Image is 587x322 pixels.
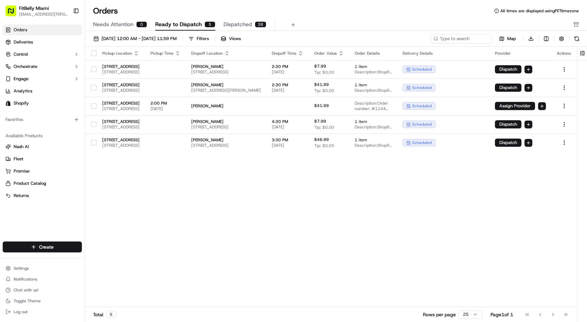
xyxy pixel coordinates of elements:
[197,36,209,42] div: Filters
[272,137,303,143] span: 3:30 PM
[224,20,252,29] span: Dispatched
[102,101,140,106] span: [STREET_ADDRESS]
[495,84,521,92] button: Dispatch
[14,144,29,150] span: Nash AI
[39,244,54,250] span: Create
[3,37,82,48] a: Deliveries
[495,65,521,73] button: Dispatch
[14,276,37,282] span: Notifications
[106,311,116,318] div: 5
[3,166,82,177] button: Promise
[3,98,82,109] a: Shopify
[14,76,29,82] span: Engage
[491,311,513,318] div: Page 1 of 1
[3,296,82,306] button: Toggle Theme
[314,103,329,108] span: $41.99
[355,124,392,130] span: Description: Shopify Order #1148 for [PERSON_NAME]
[314,64,326,69] span: $7.99
[507,36,516,42] span: Map
[314,125,334,130] span: Tip: $0.00
[102,51,140,56] div: Pickup Location
[3,307,82,317] button: Log out
[314,119,326,124] span: $7.99
[423,311,456,318] p: Rows per page
[355,119,392,124] span: 1 item
[5,168,79,174] a: Promise
[14,39,33,45] span: Deliveries
[5,156,79,162] a: Fleet
[191,69,261,75] span: [STREET_ADDRESS]
[14,180,46,186] span: Product Catalog
[191,119,261,124] span: [PERSON_NAME]
[150,101,180,106] span: 2:00 PM
[102,119,140,124] span: [STREET_ADDRESS]
[3,24,82,35] a: Orders
[5,144,79,150] a: Nash AI
[14,27,27,33] span: Orders
[3,73,82,84] button: Engage
[572,34,582,43] button: Refresh
[19,12,68,17] span: [EMAIL_ADDRESS][PERSON_NAME][DOMAIN_NAME]
[314,82,329,87] span: $41.99
[272,82,303,88] span: 2:30 PM
[102,69,140,75] span: [STREET_ADDRESS]
[412,103,432,109] span: scheduled
[191,64,261,69] span: [PERSON_NAME]
[495,102,535,110] button: Assign Provider
[3,285,82,295] button: Chat with us!
[191,88,261,93] span: [STREET_ADDRESS][PERSON_NAME]
[3,61,82,72] button: Orchestrate
[5,180,79,186] a: Product Catalog
[14,64,37,70] span: Orchestrate
[557,51,572,56] div: Actions
[255,21,266,28] div: 38
[3,3,70,19] button: FitBelly Miami[EMAIL_ADDRESS][PERSON_NAME][DOMAIN_NAME]
[5,101,11,106] img: Shopify logo
[218,34,244,43] button: Views
[93,20,134,29] span: Needs Attention
[14,193,29,199] span: Returns
[3,190,82,201] button: Returns
[495,139,521,147] button: Dispatch
[495,51,546,56] div: Provider
[355,82,392,88] span: 1 item
[3,264,82,273] button: Settings
[314,137,329,142] span: $46.99
[19,5,49,12] button: FitBelly Miami
[102,36,177,42] span: [DATE] 12:00 AM - [DATE] 11:59 PM
[102,88,140,93] span: [STREET_ADDRESS]
[191,143,261,148] span: [STREET_ADDRESS]
[3,114,82,125] div: Favorites
[314,143,334,148] span: Tip: $0.00
[191,51,261,56] div: Dropoff Location
[355,137,392,143] span: 1 item
[5,193,79,199] a: Returns
[3,141,82,152] button: Nash AI
[500,8,579,14] span: All times are displayed using PET timezone
[355,143,392,148] span: Description: Shopify Order #1167 for [PERSON_NAME]
[272,143,303,148] span: [DATE]
[272,124,303,130] span: [DATE]
[272,51,303,56] div: Dropoff Time
[191,103,261,109] span: [PERSON_NAME]
[14,287,38,293] span: Chat with us!
[412,122,432,127] span: scheduled
[355,51,392,56] div: Order Details
[3,241,82,252] button: Create
[272,88,303,93] span: [DATE]
[191,124,261,130] span: [STREET_ADDRESS]
[155,20,202,29] span: Ready to Dispatch
[14,88,32,94] span: Analytics
[14,309,28,315] span: Log out
[314,70,334,75] span: Tip: $0.00
[14,168,30,174] span: Promise
[412,140,432,145] span: scheduled
[355,88,392,93] span: Description: Shopify Order #1139 for [PERSON_NAME]
[14,100,29,106] span: Shopify
[272,119,303,124] span: 4:30 PM
[14,156,23,162] span: Fleet
[14,51,28,57] span: Control
[102,143,140,148] span: [STREET_ADDRESS]
[314,51,344,56] div: Order Value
